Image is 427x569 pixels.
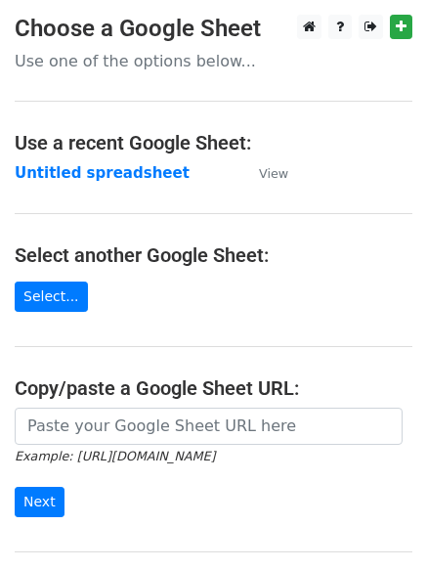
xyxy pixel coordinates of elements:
[15,408,403,445] input: Paste your Google Sheet URL here
[15,15,412,43] h3: Choose a Google Sheet
[15,51,412,71] p: Use one of the options below...
[15,164,190,182] a: Untitled spreadsheet
[15,243,412,267] h4: Select another Google Sheet:
[15,282,88,312] a: Select...
[15,449,215,463] small: Example: [URL][DOMAIN_NAME]
[15,131,412,154] h4: Use a recent Google Sheet:
[259,166,288,181] small: View
[15,487,64,517] input: Next
[15,376,412,400] h4: Copy/paste a Google Sheet URL:
[239,164,288,182] a: View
